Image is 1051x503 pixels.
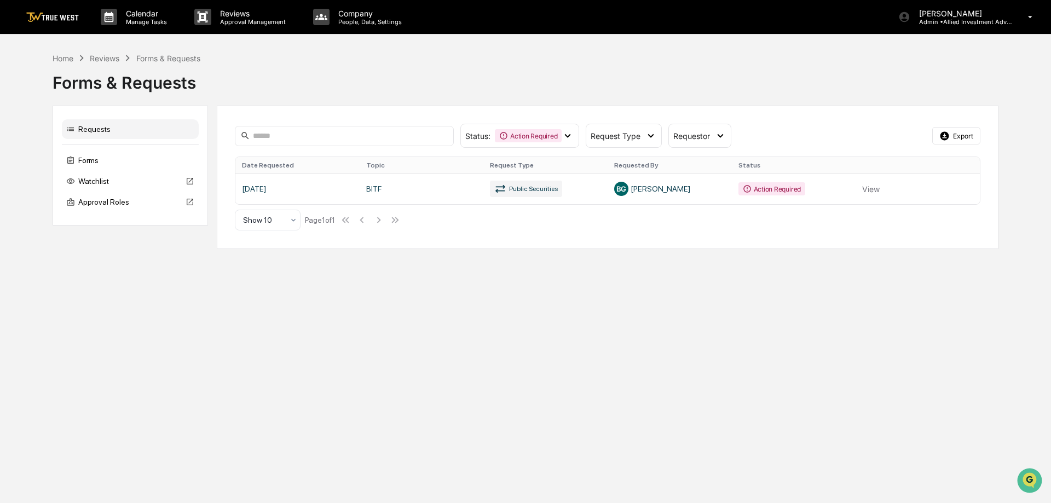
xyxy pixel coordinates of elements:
[136,54,200,63] div: Forms & Requests
[117,18,172,26] p: Manage Tasks
[235,157,360,174] th: Date Requested
[305,216,335,224] div: Page 1 of 1
[62,192,199,212] div: Approval Roles
[109,186,132,194] span: Pylon
[11,23,199,41] p: How can we help?
[62,171,199,191] div: Watchlist
[62,119,199,139] div: Requests
[330,18,407,26] p: People, Data, Settings
[360,157,484,174] th: Topic
[11,139,20,148] div: 🖐️
[90,138,136,149] span: Attestations
[37,95,138,103] div: We're available if you need us!
[7,134,75,153] a: 🖐️Preclearance
[211,9,291,18] p: Reviews
[465,131,490,141] span: Status :
[910,18,1012,26] p: Admin • Allied Investment Advisors
[22,159,69,170] span: Data Lookup
[117,9,172,18] p: Calendar
[732,157,856,174] th: Status
[910,9,1012,18] p: [PERSON_NAME]
[37,84,180,95] div: Start new chat
[53,64,998,92] div: Forms & Requests
[495,129,562,142] div: Action Required
[11,84,31,103] img: 1746055101610-c473b297-6a78-478c-a979-82029cc54cd1
[608,157,732,174] th: Requested By
[7,154,73,174] a: 🔎Data Lookup
[591,131,640,141] span: Request Type
[90,54,119,63] div: Reviews
[75,134,140,153] a: 🗄️Attestations
[1016,467,1046,496] iframe: Open customer support
[22,138,71,149] span: Preclearance
[62,151,199,170] div: Forms
[79,139,88,148] div: 🗄️
[11,160,20,169] div: 🔎
[186,87,199,100] button: Start new chat
[77,185,132,194] a: Powered byPylon
[53,54,73,63] div: Home
[932,127,980,144] button: Export
[211,18,291,26] p: Approval Management
[330,9,407,18] p: Company
[26,12,79,22] img: logo
[673,131,710,141] span: Requestor
[483,157,608,174] th: Request Type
